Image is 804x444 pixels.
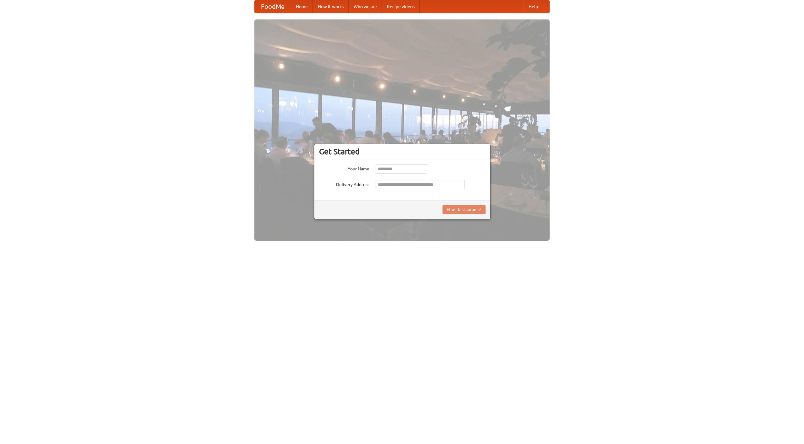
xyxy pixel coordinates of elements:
a: Who we are [349,0,382,13]
a: FoodMe [255,0,291,13]
a: How it works [313,0,349,13]
a: Home [291,0,313,13]
label: Your Name [319,164,369,172]
label: Delivery Address [319,180,369,188]
a: Help [524,0,543,13]
a: Recipe videos [382,0,420,13]
button: Find Restaurants! [443,205,486,214]
h3: Get Started [319,147,486,156]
